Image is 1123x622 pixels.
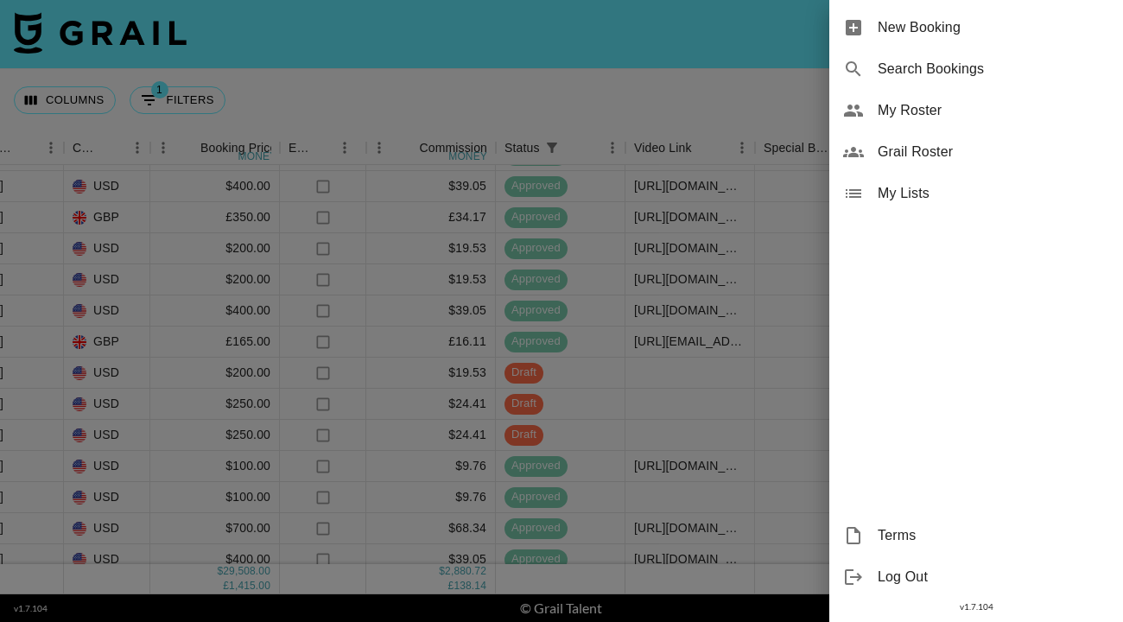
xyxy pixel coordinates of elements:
[829,7,1123,48] div: New Booking
[829,598,1123,616] div: v 1.7.104
[878,567,1109,587] span: Log Out
[829,515,1123,556] div: Terms
[878,525,1109,546] span: Terms
[829,90,1123,131] div: My Roster
[829,131,1123,173] div: Grail Roster
[878,142,1109,162] span: Grail Roster
[878,183,1109,204] span: My Lists
[878,100,1109,121] span: My Roster
[878,59,1109,79] span: Search Bookings
[829,556,1123,598] div: Log Out
[829,48,1123,90] div: Search Bookings
[878,17,1109,38] span: New Booking
[829,173,1123,214] div: My Lists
